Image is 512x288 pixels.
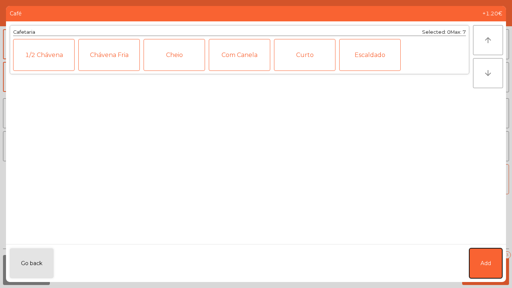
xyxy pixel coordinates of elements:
span: Café [10,10,22,18]
div: Chávena Fria [78,39,140,71]
button: arrow_upward [473,25,503,55]
span: +1.20€ [482,10,502,18]
i: arrow_upward [484,36,493,45]
div: Curto [274,39,335,71]
button: Add [469,248,502,278]
div: 1/2 Chávena [13,39,75,71]
button: Go back [10,248,54,278]
button: arrow_downward [473,58,503,88]
div: Escaldado [339,39,401,71]
span: Add [481,259,491,267]
div: Cheio [144,39,205,71]
span: Selected: 0 [422,29,451,35]
div: Cafetaria [13,28,35,36]
div: Com Canela [209,39,270,71]
span: Max: 7 [451,29,466,35]
i: arrow_downward [484,69,493,78]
